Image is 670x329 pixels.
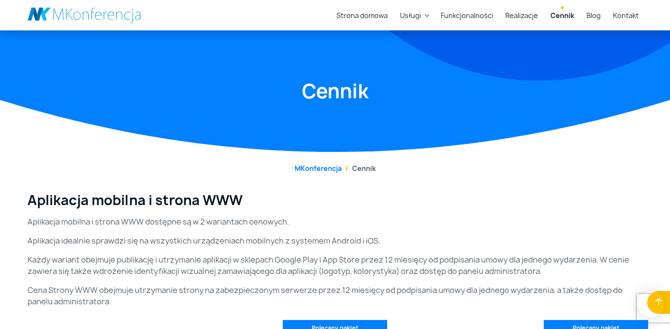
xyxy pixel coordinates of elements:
[437,7,497,24] a: Funkcjonalności
[28,163,642,173] nav: breadcrumb
[28,192,642,208] h3: Aplikacja mobilna i strona WWW
[28,284,642,307] p: Cena Strony WWW obejmuje utrzymanie strony na zabezpieczonym serwerze przez 12 miesięcy od podpis...
[583,7,605,24] a: Blog
[609,7,642,24] a: Kontakt
[547,7,578,24] a: Cennik
[502,7,542,24] a: Realizacje
[333,7,391,24] a: Strona domowa
[28,216,642,227] p: Aplikacja mobilna i strona WWW dostępne są w 2 wariantach cenowych.
[295,164,342,173] a: MKonferencja
[28,254,642,277] p: Każdy wariant obejmuje publikację i utrzymanie aplikacji w sklepach Google Play i App Store przez...
[396,7,425,24] a: Usługi
[28,78,642,104] h1: Cennik
[28,235,642,246] p: Aplikacja idealnie sprawdzi się na wszystkich urządzeniach mobilnych z systemem Android i iOS.
[638,291,664,318] iframe: Smartsupp widget button
[342,163,376,173] li: Cennik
